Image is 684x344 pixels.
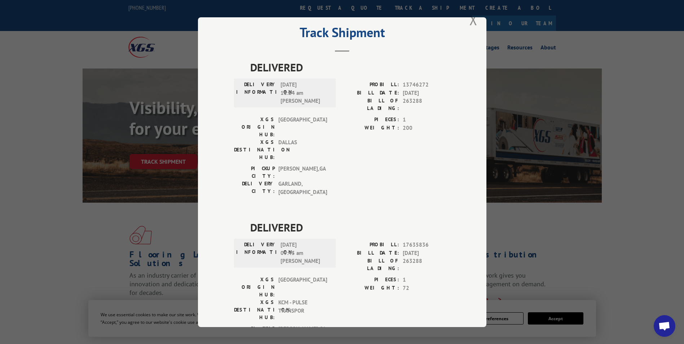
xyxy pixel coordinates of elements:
[342,284,399,292] label: WEIGHT:
[403,249,450,257] span: [DATE]
[234,325,275,340] label: PICKUP CITY:
[342,257,399,272] label: BILL OF LADING:
[234,138,275,161] label: XGS DESTINATION HUB:
[234,276,275,299] label: XGS ORIGIN HUB:
[234,299,275,321] label: XGS DESTINATION HUB:
[234,27,450,41] h2: Track Shipment
[342,241,399,249] label: PROBILL:
[403,257,450,272] span: 263288
[234,180,275,196] label: DELIVERY CITY:
[278,180,327,196] span: GARLAND , [GEOGRAPHIC_DATA]
[278,116,327,138] span: [GEOGRAPHIC_DATA]
[654,315,675,337] div: Open chat
[278,325,327,340] span: [PERSON_NAME] , GA
[250,219,450,235] span: DELIVERED
[342,124,399,132] label: WEIGHT:
[403,89,450,97] span: [DATE]
[342,249,399,257] label: BILL DATE:
[403,81,450,89] span: 13746272
[342,276,399,284] label: PIECES:
[403,241,450,249] span: 17635836
[278,276,327,299] span: [GEOGRAPHIC_DATA]
[342,89,399,97] label: BILL DATE:
[234,116,275,138] label: XGS ORIGIN HUB:
[250,59,450,75] span: DELIVERED
[281,81,329,105] span: [DATE] 11:24 am [PERSON_NAME]
[234,165,275,180] label: PICKUP CITY:
[403,284,450,292] span: 72
[403,97,450,112] span: 263288
[342,116,399,124] label: PIECES:
[403,276,450,284] span: 1
[403,116,450,124] span: 1
[281,241,329,265] span: [DATE] 09:45 am [PERSON_NAME]
[469,10,477,29] button: Close modal
[278,165,327,180] span: [PERSON_NAME] , GA
[342,81,399,89] label: PROBILL:
[403,124,450,132] span: 200
[278,138,327,161] span: DALLAS
[236,241,277,265] label: DELIVERY INFORMATION:
[236,81,277,105] label: DELIVERY INFORMATION:
[278,299,327,321] span: KCM - PULSE TRANSPOR
[342,97,399,112] label: BILL OF LADING:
